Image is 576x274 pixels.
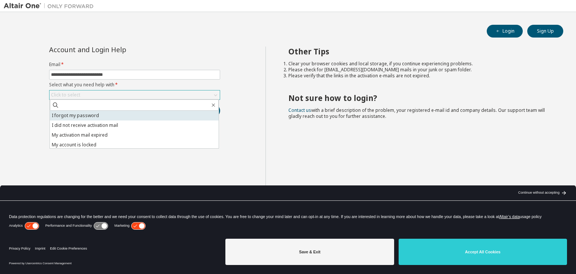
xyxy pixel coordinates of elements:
[50,111,219,120] li: I forgot my password
[288,61,550,67] li: Clear your browser cookies and local storage, if you continue experiencing problems.
[288,93,550,103] h2: Not sure how to login?
[51,92,80,98] div: Click to select
[49,82,220,88] label: Select what you need help with
[288,107,311,113] a: Contact us
[527,25,563,38] button: Sign Up
[288,47,550,56] h2: Other Tips
[288,67,550,73] li: Please check for [EMAIL_ADDRESS][DOMAIN_NAME] mails in your junk or spam folder.
[487,25,523,38] button: Login
[49,90,220,99] div: Click to select
[49,47,186,53] div: Account and Login Help
[288,73,550,79] li: Please verify that the links in the activation e-mails are not expired.
[4,2,97,10] img: Altair One
[49,62,220,68] label: Email
[288,107,545,119] span: with a brief description of the problem, your registered e-mail id and company details. Our suppo...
